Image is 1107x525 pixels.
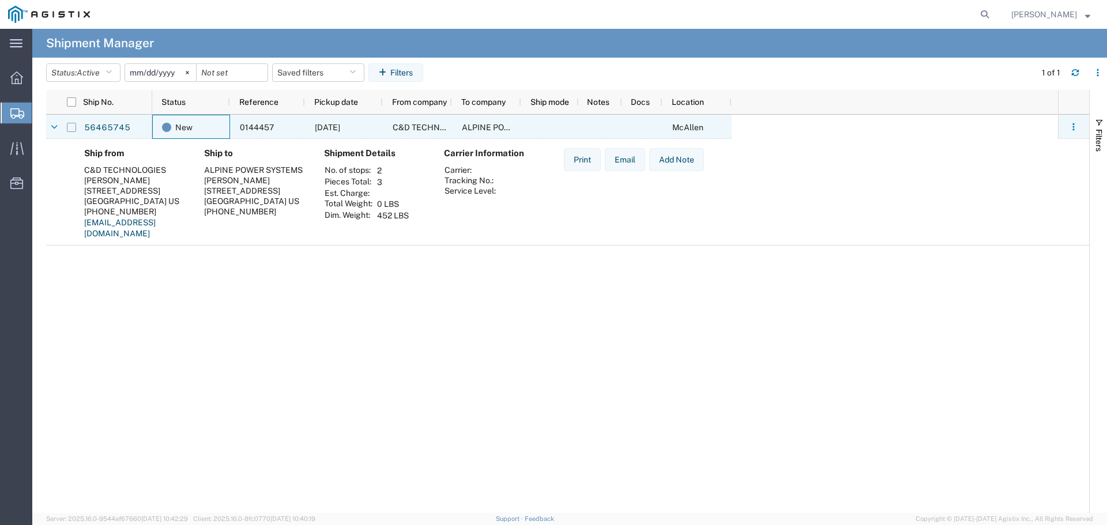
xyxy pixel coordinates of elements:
a: Feedback [525,515,554,522]
button: Filters [368,63,423,82]
div: [PERSON_NAME] [204,175,306,186]
td: 2 [373,165,413,176]
h4: Carrier Information [444,148,536,158]
div: [PERSON_NAME] [84,175,186,186]
button: [PERSON_NAME] [1011,7,1091,21]
a: 56465745 [84,119,131,137]
span: ALPINE POWER SYSTEMS [462,123,560,132]
div: [PHONE_NUMBER] [204,206,306,217]
a: [EMAIL_ADDRESS][DOMAIN_NAME] [84,218,156,239]
div: [GEOGRAPHIC_DATA] US [204,196,306,206]
span: Active [77,68,100,77]
div: ALPINE POWER SYSTEMS [204,165,306,175]
div: [GEOGRAPHIC_DATA] US [84,196,186,206]
div: [STREET_ADDRESS] [84,186,186,196]
th: Dim. Weight: [324,210,373,221]
button: Status:Active [46,63,121,82]
h4: Shipment Details [324,148,426,158]
div: [STREET_ADDRESS] [204,186,306,196]
th: Pieces Total: [324,176,373,188]
input: Not set [125,64,196,81]
h4: Shipment Manager [46,29,154,58]
span: C&D TECHNOLOGIES [393,123,475,132]
input: Not set [197,64,268,81]
th: No. of stops: [324,165,373,176]
div: C&D TECHNOLOGIES [84,165,186,175]
h4: Ship to [204,148,306,158]
span: 0144457 [240,123,274,132]
div: 1 of 1 [1042,67,1062,79]
button: Saved filters [272,63,364,82]
td: 452 LBS [373,210,413,221]
th: Est. Charge: [324,188,373,198]
span: [DATE] 10:40:19 [270,515,315,522]
span: Ship No. [83,97,114,107]
span: Ship mode [530,97,569,107]
span: Notes [587,97,609,107]
span: Pickup date [314,97,358,107]
span: Server: 2025.16.0-9544af67660 [46,515,188,522]
h4: Ship from [84,148,186,158]
span: Docs [631,97,650,107]
span: Ivan Ambriz [1011,8,1077,21]
span: [DATE] 10:42:29 [141,515,188,522]
span: McAllen [672,123,703,132]
span: Filters [1094,129,1104,152]
td: 3 [373,176,413,188]
span: 08/11/2025 [315,123,340,132]
td: 0 LBS [373,198,413,210]
button: Add Note [649,148,704,171]
span: To company [461,97,506,107]
div: [PHONE_NUMBER] [84,206,186,217]
span: Reference [239,97,278,107]
span: From company [392,97,447,107]
span: Client: 2025.16.0-8fc0770 [193,515,315,522]
span: Status [161,97,186,107]
th: Tracking No.: [444,175,496,186]
th: Service Level: [444,186,496,196]
a: Support [496,515,525,522]
img: logo [8,6,90,23]
th: Total Weight: [324,198,373,210]
span: Copyright © [DATE]-[DATE] Agistix Inc., All Rights Reserved [916,514,1093,524]
button: Print [564,148,601,171]
th: Carrier: [444,165,496,175]
button: Email [605,148,645,171]
span: Location [672,97,704,107]
span: New [175,115,193,139]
